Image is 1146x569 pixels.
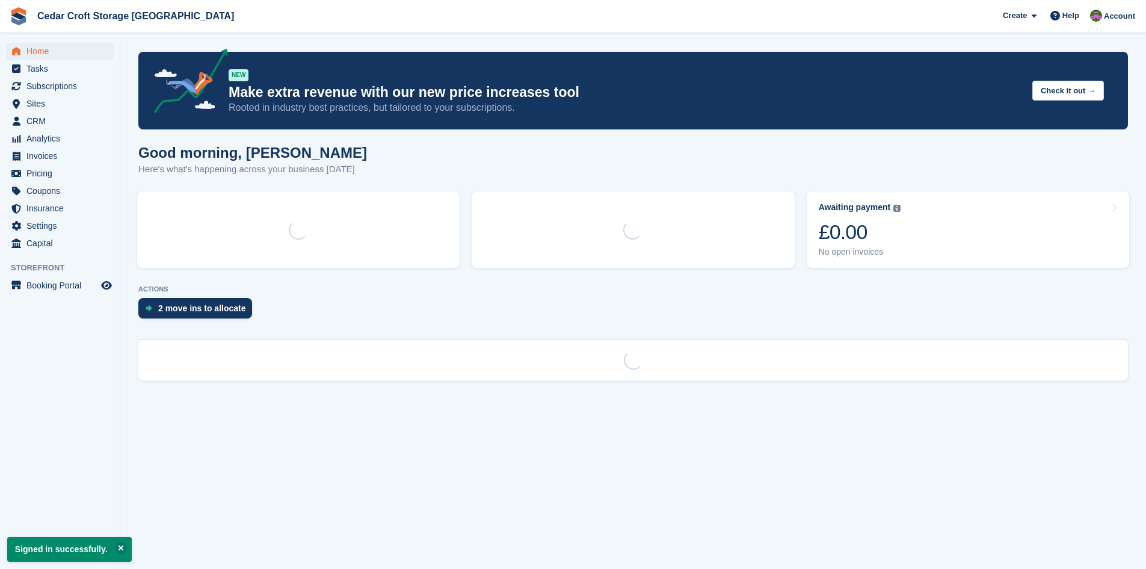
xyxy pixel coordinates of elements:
[807,191,1129,268] a: Awaiting payment £0.00 No open invoices
[6,277,114,294] a: menu
[146,305,152,312] img: move_ins_to_allocate_icon-fdf77a2bb77ea45bf5b3d319d69a93e2d87916cf1d5bf7949dd705db3b84f3ca.svg
[26,200,99,217] span: Insurance
[1003,10,1027,22] span: Create
[26,277,99,294] span: Booking Portal
[6,78,114,95] a: menu
[6,60,114,77] a: menu
[26,43,99,60] span: Home
[26,235,99,252] span: Capital
[26,148,99,164] span: Invoices
[6,148,114,164] a: menu
[229,84,1023,101] p: Make extra revenue with our new price increases tool
[1104,10,1135,22] span: Account
[1062,10,1079,22] span: Help
[6,113,114,129] a: menu
[6,217,114,234] a: menu
[6,165,114,182] a: menu
[893,205,901,212] img: icon-info-grey-7440780725fd019a000dd9b08b2336e03edf1995a4989e88bcd33f0948082b44.svg
[32,6,239,26] a: Cedar Croft Storage [GEOGRAPHIC_DATA]
[138,145,367,161] h1: Good morning, [PERSON_NAME]
[138,298,258,325] a: 2 move ins to allocate
[6,200,114,217] a: menu
[26,130,99,147] span: Analytics
[26,182,99,199] span: Coupons
[1032,81,1104,101] button: Check it out →
[144,49,228,117] img: price-adjustments-announcement-icon-8257ccfd72463d97f412b2fc003d46551f7dbcb40ab6d574587a9cd5c0d94...
[26,113,99,129] span: CRM
[1090,10,1102,22] img: Mark Orchard
[819,220,901,244] div: £0.00
[138,163,367,176] p: Here's what's happening across your business [DATE]
[26,95,99,112] span: Sites
[11,262,120,274] span: Storefront
[229,101,1023,114] p: Rooted in industry best practices, but tailored to your subscriptions.
[26,78,99,95] span: Subscriptions
[6,95,114,112] a: menu
[26,165,99,182] span: Pricing
[138,285,1128,293] p: ACTIONS
[26,217,99,234] span: Settings
[6,182,114,199] a: menu
[819,202,891,213] div: Awaiting payment
[6,43,114,60] a: menu
[158,303,246,313] div: 2 move ins to allocate
[10,7,28,25] img: stora-icon-8386f47178a22dfd0bd8f6a31ec36ba5ce8667c1dd55bd0f319d3a0aa187defe.svg
[99,278,114,293] a: Preview store
[7,537,132,562] p: Signed in successfully.
[26,60,99,77] span: Tasks
[6,130,114,147] a: menu
[229,69,248,81] div: NEW
[6,235,114,252] a: menu
[819,247,901,257] div: No open invoices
